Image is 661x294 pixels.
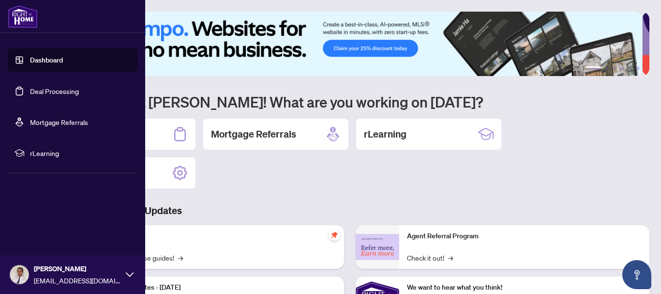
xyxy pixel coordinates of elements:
[407,231,642,242] p: Agent Referral Program
[178,252,183,263] span: →
[407,252,453,263] a: Check it out!→
[30,56,63,64] a: Dashboard
[356,234,399,261] img: Agent Referral Program
[8,5,38,28] img: logo
[407,282,642,293] p: We want to hear what you think!
[586,66,601,70] button: 1
[628,66,632,70] button: 5
[622,260,651,289] button: Open asap
[34,263,121,274] span: [PERSON_NAME]
[102,231,336,242] p: Self-Help
[30,87,79,95] a: Deal Processing
[211,127,296,141] h2: Mortgage Referrals
[50,12,642,76] img: Slide 0
[10,265,29,284] img: Profile Icon
[30,118,88,126] a: Mortgage Referrals
[620,66,624,70] button: 4
[30,148,131,158] span: rLearning
[448,252,453,263] span: →
[613,66,616,70] button: 3
[50,204,649,217] h3: Brokerage & Industry Updates
[364,127,406,141] h2: rLearning
[102,282,336,293] p: Platform Updates - [DATE]
[50,93,649,111] h1: Welcome back [PERSON_NAME]! What are you working on [DATE]?
[636,66,640,70] button: 6
[329,229,340,241] span: pushpin
[34,275,121,286] span: [EMAIL_ADDRESS][DOMAIN_NAME]
[605,66,609,70] button: 2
